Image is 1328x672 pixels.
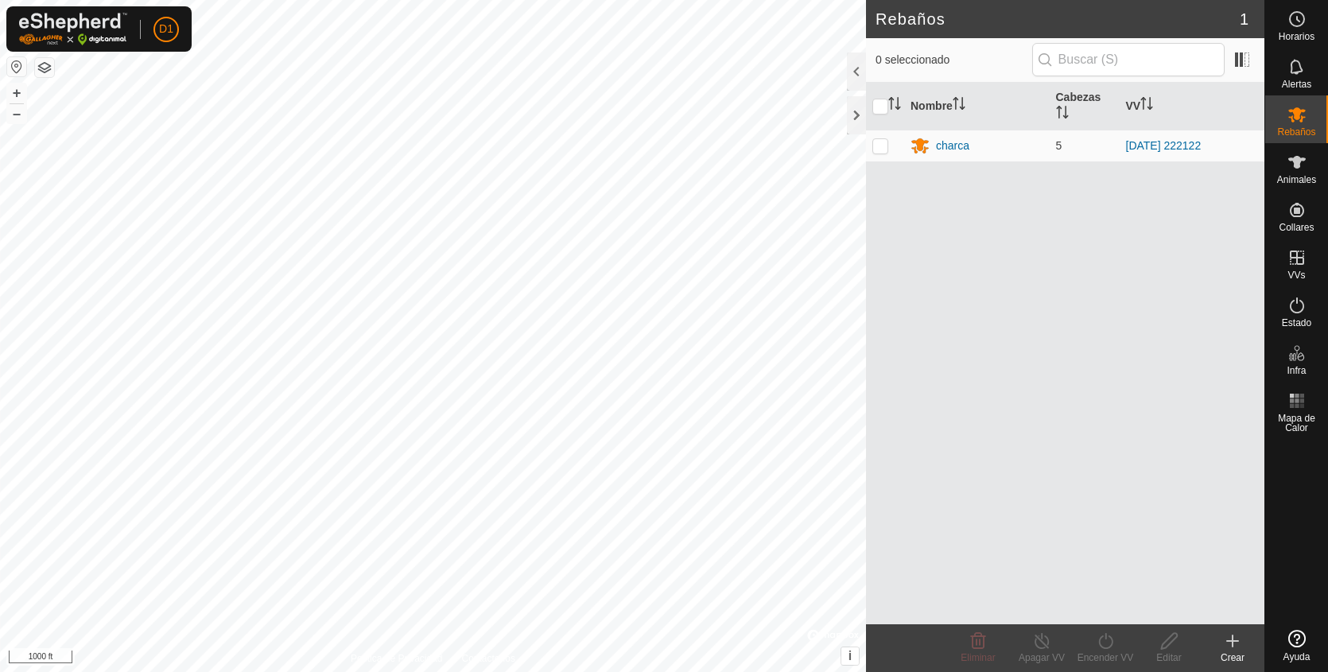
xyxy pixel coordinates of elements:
img: Logo Gallagher [19,13,127,45]
div: Encender VV [1074,651,1137,665]
span: Rebaños [1277,127,1315,137]
a: [DATE] 222122 [1126,139,1202,152]
span: Alertas [1282,80,1311,89]
span: Animales [1277,175,1316,185]
a: Contáctenos [462,651,515,666]
div: Editar [1137,651,1201,665]
div: Crear [1201,651,1264,665]
span: Mapa de Calor [1269,414,1324,433]
a: Política de Privacidad [351,651,442,666]
span: Estado [1282,318,1311,328]
h2: Rebaños [876,10,1240,29]
span: 5 [1056,139,1062,152]
input: Buscar (S) [1032,43,1225,76]
a: Ayuda [1265,623,1328,668]
span: Ayuda [1283,652,1311,662]
th: Nombre [904,83,1050,130]
button: i [841,647,859,665]
button: Restablecer Mapa [7,57,26,76]
div: Apagar VV [1010,651,1074,665]
button: + [7,84,26,103]
span: Collares [1279,223,1314,232]
button: Capas del Mapa [35,58,54,77]
p-sorticon: Activar para ordenar [1140,99,1153,112]
span: Eliminar [961,652,995,663]
div: charca [936,138,969,154]
span: Infra [1287,366,1306,375]
th: Cabezas [1050,83,1120,130]
span: i [848,649,852,662]
button: – [7,104,26,123]
span: 1 [1240,7,1248,31]
p-sorticon: Activar para ordenar [888,99,901,112]
span: VVs [1287,270,1305,280]
p-sorticon: Activar para ordenar [953,99,965,112]
span: D1 [159,21,173,37]
th: VV [1120,83,1265,130]
span: Horarios [1279,32,1314,41]
p-sorticon: Activar para ordenar [1056,108,1069,121]
span: 0 seleccionado [876,52,1032,68]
